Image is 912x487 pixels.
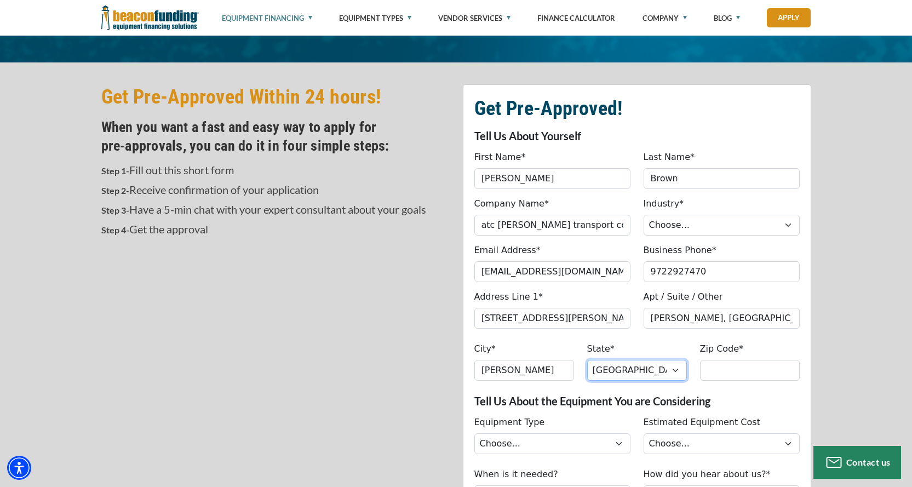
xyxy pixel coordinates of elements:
[644,261,800,282] input: (555) 555-5555
[813,446,901,479] button: Contact us
[644,244,716,257] label: Business Phone*
[101,222,450,237] p: Get the approval
[101,84,450,110] h2: Get Pre-Approved Within 24 hours!
[474,468,558,481] label: When is it needed?
[101,118,450,155] h4: When you want a fast and easy way to apply for pre‑approvals, you can do it in four simple steps:
[474,261,630,282] input: jdoe@gmail.com
[474,342,496,356] label: City*
[101,205,129,215] strong: Step 3-
[474,129,800,142] p: Tell Us About Yourself
[644,468,771,481] label: How did you hear about us?*
[474,416,545,429] label: Equipment Type
[474,168,630,189] input: John
[767,8,811,27] a: Apply
[101,225,129,235] strong: Step 4-
[587,342,615,356] label: State*
[101,185,129,196] strong: Step 2-
[644,151,695,164] label: Last Name*
[474,96,800,121] h2: Get Pre-Approved!
[846,457,891,467] span: Contact us
[644,168,800,189] input: Doe
[474,394,800,408] p: Tell Us About the Equipment You are Considering
[474,151,526,164] label: First Name*
[644,197,684,210] label: Industry*
[474,308,630,329] input: 111 Cambrian Court
[644,416,760,429] label: Estimated Equipment Cost
[474,360,574,381] input: Chicago
[474,215,630,236] input: Beacon Funding
[101,183,450,197] p: Receive confirmation of your application
[101,163,450,177] p: Fill out this short form
[101,203,450,217] p: Have a 5-min chat with your expert consultant about your goals
[644,290,723,303] label: Apt / Suite / Other
[644,308,800,329] input: Apartment #384
[101,165,129,176] strong: Step 1-
[101,261,450,457] iframe: The Secret to Securing Equipment Financing: Pre-Approvals
[474,244,541,257] label: Email Address*
[474,290,543,303] label: Address Line 1*
[700,342,744,356] label: Zip Code*
[7,456,31,480] div: Accessibility Menu
[474,197,549,210] label: Company Name*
